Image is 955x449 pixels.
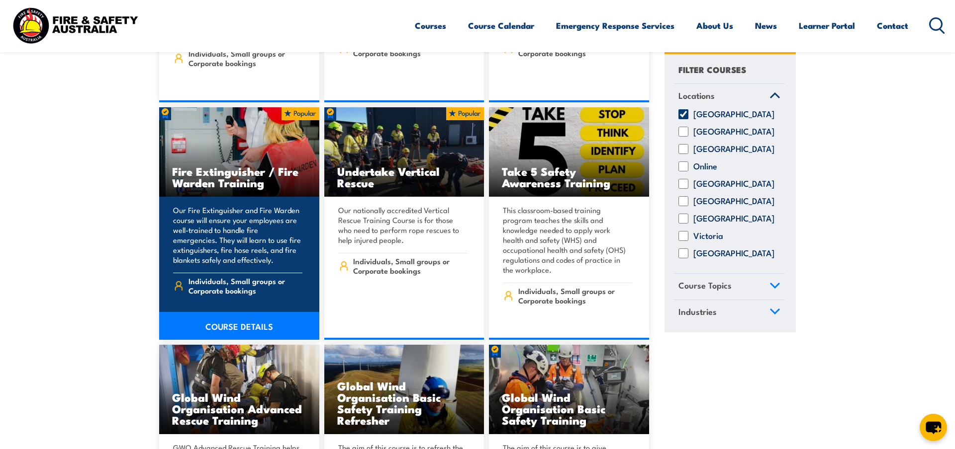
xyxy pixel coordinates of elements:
label: [GEOGRAPHIC_DATA] [693,197,774,207]
label: [GEOGRAPHIC_DATA] [693,249,774,259]
p: This classroom-based training program teaches the skills and knowledge needed to apply work healt... [503,205,632,275]
img: Fire Extinguisher Fire Warden Training [159,107,319,197]
span: Course Topics [678,279,732,293]
label: [GEOGRAPHIC_DATA] [693,145,774,154]
img: Undertake Vertical Rescue (1) [324,107,484,197]
span: Individuals, Small groups or Corporate bookings [518,286,632,305]
button: chat-button [920,414,947,441]
h3: Global Wind Organisation Basic Safety Training [502,391,636,426]
a: Course Topics [674,274,785,300]
h4: FILTER COURSES [678,63,746,76]
h3: Global Wind Organisation Advanced Rescue Training [172,391,306,426]
a: Locations [674,84,785,110]
img: Global Wind Organisation Basic Safety Refresher [324,345,484,434]
a: News [755,12,777,39]
h3: Undertake Vertical Rescue [337,165,472,188]
span: Individuals, Small groups or Corporate bookings [518,39,632,58]
a: COURSE DETAILS [159,312,319,340]
a: Industries [674,300,785,326]
img: Take 5 Safety Awareness Training [489,107,649,197]
h3: Global Wind Organisation Basic Safety Training Refresher [337,380,472,426]
label: [GEOGRAPHIC_DATA] [693,127,774,137]
span: Individuals, Small groups or Corporate bookings [189,49,302,68]
a: Learner Portal [799,12,855,39]
a: Courses [415,12,446,39]
p: Our nationally accredited Vertical Rescue Training Course is for those who need to perform rope r... [338,205,468,245]
p: Our Fire Extinguisher and Fire Warden course will ensure your employees are well-trained to handl... [173,205,302,265]
a: Global Wind Organisation Advanced Rescue Training [159,345,319,434]
span: Industries [678,305,717,318]
img: Global Wind Organisation Basic Safety Training [489,345,649,434]
label: [GEOGRAPHIC_DATA] [693,179,774,189]
span: Locations [678,89,715,102]
a: About Us [696,12,733,39]
img: Global Wind Organisation Advanced Rescue TRAINING [159,345,319,434]
a: Contact [877,12,908,39]
span: Individuals, Small groups or Corporate bookings [353,39,467,58]
h3: Take 5 Safety Awareness Training [502,165,636,188]
label: Victoria [693,231,723,241]
span: Individuals, Small groups or Corporate bookings [189,276,302,295]
a: Undertake Vertical Rescue [324,107,484,197]
label: [GEOGRAPHIC_DATA] [693,214,774,224]
a: Fire Extinguisher / Fire Warden Training [159,107,319,197]
a: Global Wind Organisation Basic Safety Training Refresher [324,345,484,434]
h3: Fire Extinguisher / Fire Warden Training [172,165,306,188]
a: Emergency Response Services [556,12,674,39]
a: Course Calendar [468,12,534,39]
span: Individuals, Small groups or Corporate bookings [353,256,467,275]
label: [GEOGRAPHIC_DATA] [693,110,774,120]
label: Online [693,162,717,172]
